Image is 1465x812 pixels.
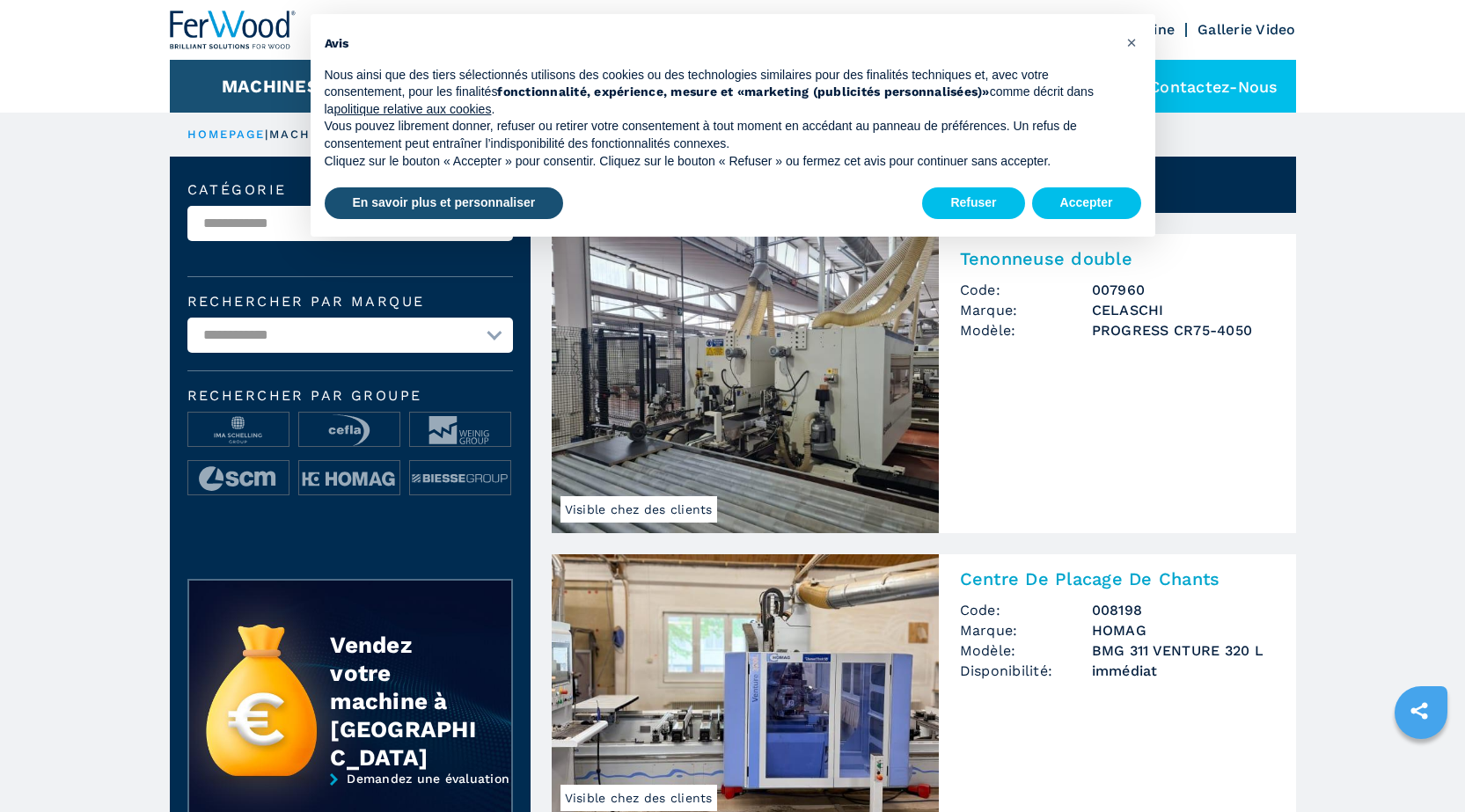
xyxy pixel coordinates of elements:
button: Accepter [1032,187,1141,219]
a: politique relative aux cookies [333,102,491,116]
h3: HOMAG [1092,620,1275,640]
p: Cliquez sur le bouton « Accepter » pour consentir. Cliquez sur le bouton « Refuser » ou fermez ce... [325,153,1113,171]
h3: PROGRESS CR75-4050 [1092,320,1275,340]
span: Modèle: [960,640,1092,661]
p: machines [269,127,345,143]
span: immédiat [1092,661,1275,681]
img: image [299,461,399,496]
img: image [188,413,289,448]
button: En savoir plus et personnaliser [325,187,564,219]
span: × [1126,32,1137,53]
p: Vous pouvez librement donner, refuser ou retirer votre consentement à tout moment en accédant au ... [325,118,1113,152]
span: Disponibilité: [960,661,1092,681]
h3: 007960 [1092,280,1275,300]
button: Refuser [922,187,1024,219]
img: Ferwood [170,11,297,49]
div: Contactez-nous [1105,60,1296,113]
a: Gallerie Video [1198,21,1296,38]
a: sharethis [1397,689,1441,733]
a: HOMEPAGE [187,128,266,141]
label: catégorie [187,183,513,197]
h2: Tenonneuse double [960,248,1275,269]
button: Machines [222,76,319,97]
span: Visible chez des clients [560,785,717,811]
h3: 008198 [1092,600,1275,620]
a: Tenonneuse double CELASCHI PROGRESS CR75-4050Visible chez des clientsTenonneuse doubleCode:007960... [552,234,1296,533]
h3: CELASCHI [1092,300,1275,320]
h2: Avis [325,35,1113,53]
h2: Centre De Placage De Chants [960,568,1275,589]
span: Code: [960,280,1092,300]
span: | [265,128,268,141]
span: Modèle: [960,320,1092,340]
button: Fermer cet avis [1118,28,1146,56]
img: image [299,413,399,448]
h3: BMG 311 VENTURE 320 L [1092,640,1275,661]
span: Code: [960,600,1092,620]
p: Nous ainsi que des tiers sélectionnés utilisons des cookies ou des technologies similaires pour d... [325,67,1113,119]
img: image [410,461,510,496]
span: Marque: [960,300,1092,320]
label: Rechercher par marque [187,295,513,309]
span: Rechercher par groupe [187,389,513,403]
strong: fonctionnalité, expérience, mesure et «marketing (publicités personnalisées)» [497,84,989,99]
img: Tenonneuse double CELASCHI PROGRESS CR75-4050 [552,234,939,533]
img: image [188,461,289,496]
div: Vendez votre machine à [GEOGRAPHIC_DATA] [330,631,476,772]
img: image [410,413,510,448]
span: Visible chez des clients [560,496,717,523]
span: Marque: [960,620,1092,640]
